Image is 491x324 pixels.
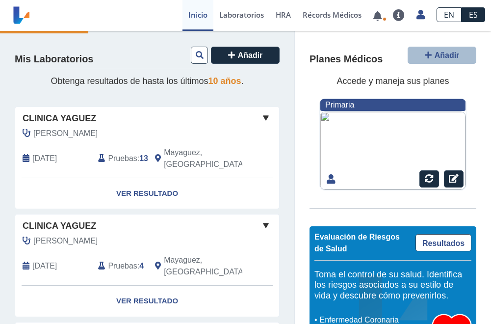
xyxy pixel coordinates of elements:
span: Mayaguez, PR [164,254,245,278]
span: 10 años [208,76,241,86]
a: EN [437,7,462,22]
a: Resultados [415,234,471,251]
span: Obtenga resultados de hasta los últimos . [51,76,243,86]
div: : [91,254,148,278]
button: Añadir [211,47,280,64]
a: Ver Resultado [15,286,279,317]
span: Pruebas [108,153,137,164]
h5: Toma el control de su salud. Identifica los riesgos asociados a su estilo de vida y descubre cómo... [314,270,471,301]
span: Evaluación de Riesgos de Salud [314,233,400,253]
span: Clinica Yaguez [23,112,96,125]
span: Primaria [325,101,354,109]
span: Pruebas [108,260,137,272]
span: Clinica Yaguez [23,219,96,233]
span: 2025-06-05 [32,153,57,164]
a: ES [462,7,485,22]
h4: Planes Médicos [310,54,383,65]
span: 2025-02-04 [32,260,57,272]
h4: Mis Laboratorios [15,54,93,65]
b: 4 [139,262,144,270]
span: HRA [276,10,291,20]
a: Ver Resultado [15,178,279,209]
span: Añadir [435,51,460,59]
div: : [91,147,148,170]
button: Añadir [408,47,476,64]
span: Mayaguez, PR [164,147,245,170]
span: Hernandez Alicea, Wilfred [33,235,98,247]
span: Accede y maneja sus planes [336,76,449,86]
span: Hernandez Casiano, Wilfredo [33,128,98,139]
b: 13 [139,154,148,162]
span: Añadir [238,51,263,59]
